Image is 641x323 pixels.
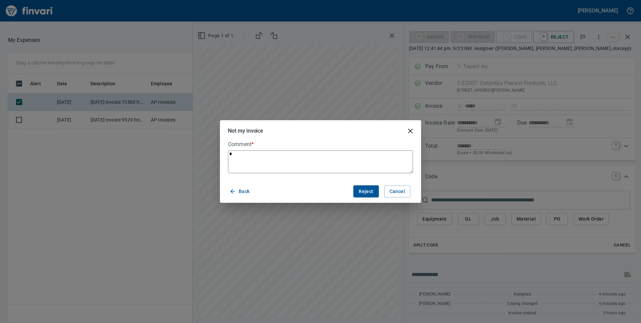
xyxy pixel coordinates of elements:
span: Cancel [390,187,405,196]
button: Cancel [384,185,410,198]
span: Reject [359,187,373,196]
h5: Not my invoice [228,127,263,134]
span: Back [231,187,250,196]
button: Reject [353,185,378,198]
label: Comment [228,142,413,147]
button: close [402,123,418,139]
button: Back [228,185,252,198]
